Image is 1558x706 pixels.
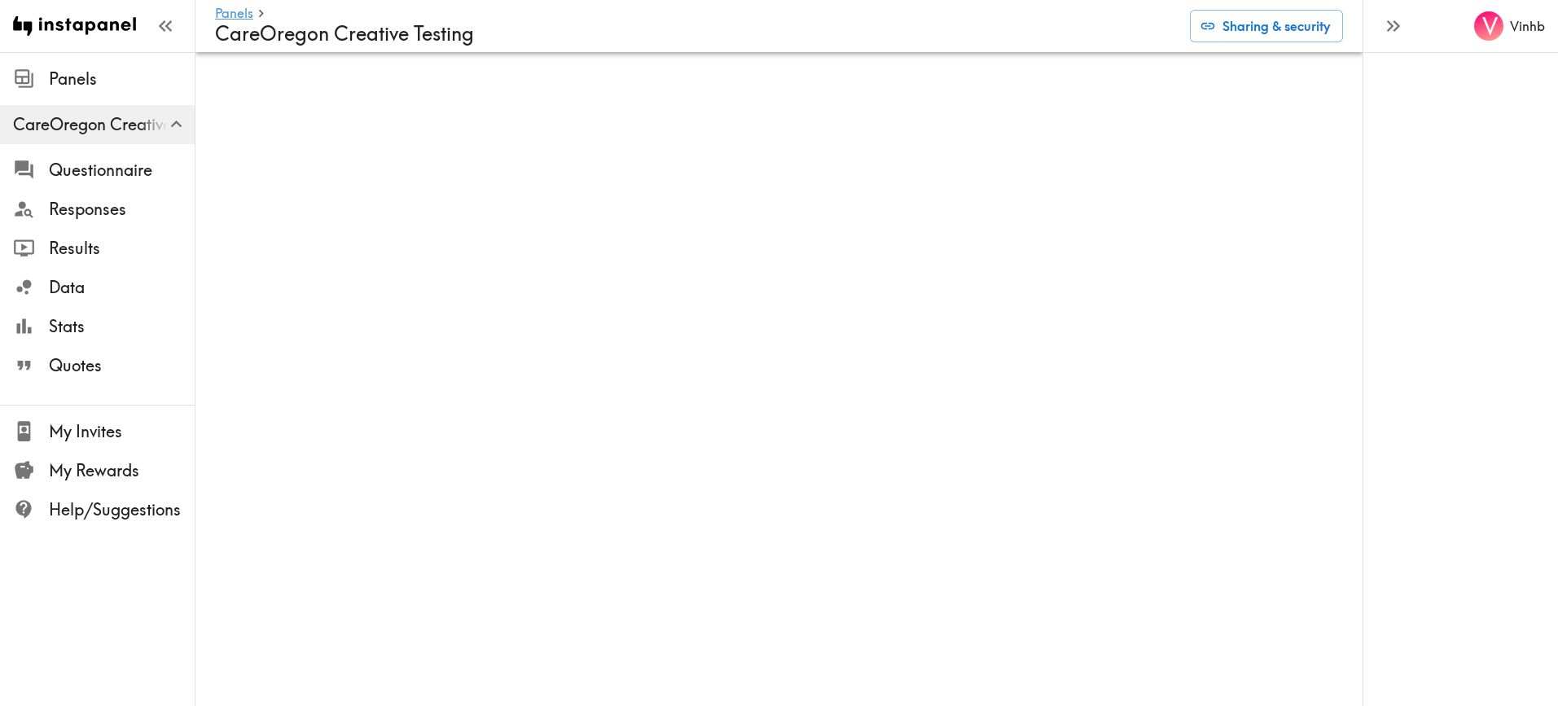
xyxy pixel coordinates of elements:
span: Help/Suggestions [49,498,195,521]
a: Panels [215,7,253,22]
button: Sharing & security [1190,10,1343,42]
span: Questionnaire [49,159,195,182]
span: Data [49,276,195,299]
span: V [1482,12,1498,41]
span: Quotes [49,354,195,377]
span: Panels [49,68,195,90]
span: My Invites [49,420,195,443]
span: Results [49,237,195,260]
h6: Vinhb [1510,17,1545,35]
span: My Rewards [49,459,195,482]
span: Responses [49,198,195,221]
span: Stats [49,315,195,338]
span: CareOregon Creative Testing [13,113,195,136]
h4: CareOregon Creative Testing [215,22,1177,46]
